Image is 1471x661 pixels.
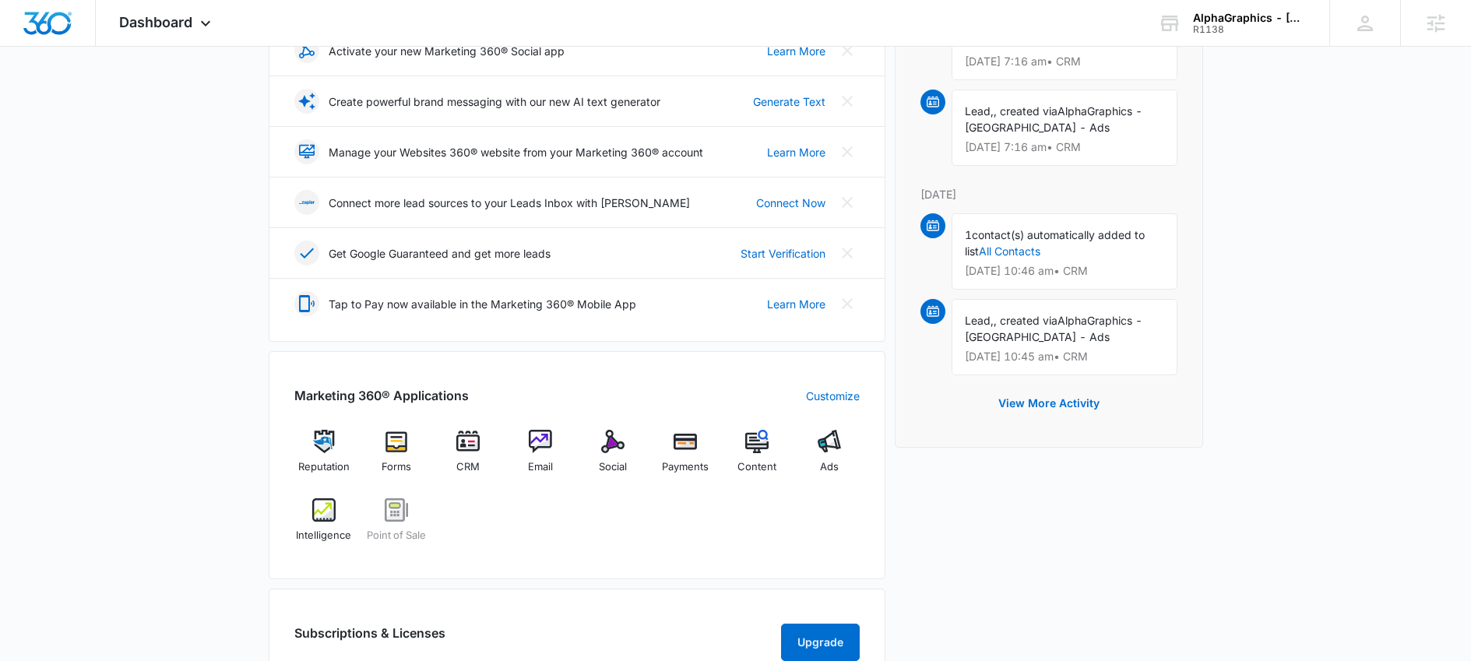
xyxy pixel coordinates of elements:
[994,314,1058,327] span: , created via
[965,228,1145,258] span: contact(s) automatically added to list
[438,430,498,486] a: CRM
[835,241,860,265] button: Close
[329,195,690,211] p: Connect more lead sources to your Leads Inbox with [PERSON_NAME]
[511,430,571,486] a: Email
[329,296,636,312] p: Tap to Pay now available in the Marketing 360® Mobile App
[382,459,411,475] span: Forms
[965,314,994,327] span: Lead,
[655,430,715,486] a: Payments
[965,351,1164,362] p: [DATE] 10:45 am • CRM
[965,265,1164,276] p: [DATE] 10:46 am • CRM
[835,291,860,316] button: Close
[800,430,860,486] a: Ads
[662,459,709,475] span: Payments
[835,38,860,63] button: Close
[965,56,1164,67] p: [DATE] 7:16 am • CRM
[329,93,660,110] p: Create powerful brand messaging with our new AI text generator
[741,245,825,262] a: Start Verification
[920,186,1177,202] p: [DATE]
[294,498,354,554] a: Intelligence
[366,498,426,554] a: Point of Sale
[767,144,825,160] a: Learn More
[767,296,825,312] a: Learn More
[456,459,480,475] span: CRM
[965,104,994,118] span: Lead,
[767,43,825,59] a: Learn More
[820,459,839,475] span: Ads
[329,43,565,59] p: Activate your new Marketing 360® Social app
[806,388,860,404] a: Customize
[965,228,972,241] span: 1
[737,459,776,475] span: Content
[294,624,445,655] h2: Subscriptions & Licenses
[294,386,469,405] h2: Marketing 360® Applications
[119,14,192,30] span: Dashboard
[756,195,825,211] a: Connect Now
[329,144,703,160] p: Manage your Websites 360® website from your Marketing 360® account
[528,459,553,475] span: Email
[329,245,551,262] p: Get Google Guaranteed and get more leads
[781,624,860,661] button: Upgrade
[294,430,354,486] a: Reputation
[835,89,860,114] button: Close
[727,430,787,486] a: Content
[994,104,1058,118] span: , created via
[298,459,350,475] span: Reputation
[366,430,426,486] a: Forms
[1193,24,1307,35] div: account id
[835,139,860,164] button: Close
[583,430,643,486] a: Social
[835,190,860,215] button: Close
[753,93,825,110] a: Generate Text
[965,142,1164,153] p: [DATE] 7:16 am • CRM
[367,528,426,543] span: Point of Sale
[296,528,351,543] span: Intelligence
[1193,12,1307,24] div: account name
[979,244,1040,258] a: All Contacts
[983,385,1115,422] button: View More Activity
[599,459,627,475] span: Social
